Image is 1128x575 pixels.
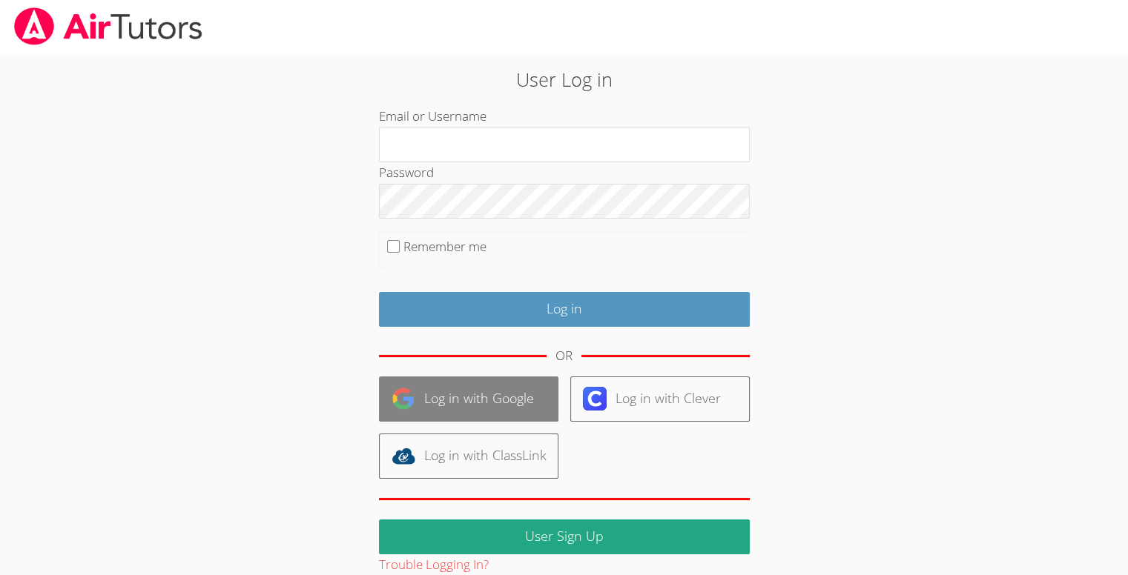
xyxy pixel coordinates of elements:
[570,376,750,422] a: Log in with Clever
[392,387,415,411] img: google-logo-50288ca7cdecda66e5e0955fdab243c47b7ad437acaf1139b6f446037453330a.svg
[379,519,750,554] a: User Sign Up
[392,444,415,468] img: classlink-logo-d6bb404cc1216ec64c9a2012d9dc4662098be43eaf13dc465df04b49fa7ab582.svg
[555,345,573,367] div: OR
[379,164,434,181] label: Password
[379,292,750,327] input: Log in
[13,7,204,45] img: airtutors_banner-c4298cdbf04f3fff15de1276eac7730deb9818008684d7c2e4769d2f7ddbe033.png
[583,387,607,411] img: clever-logo-6eab21bc6e7a338710f1a6ff85c0baf02591cd810cc4098c63d3a4b26e2feb20.svg
[379,107,487,124] label: Email or Username
[379,376,558,422] a: Log in with Google
[379,433,558,479] a: Log in with ClassLink
[403,238,487,255] label: Remember me
[260,65,868,93] h2: User Log in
